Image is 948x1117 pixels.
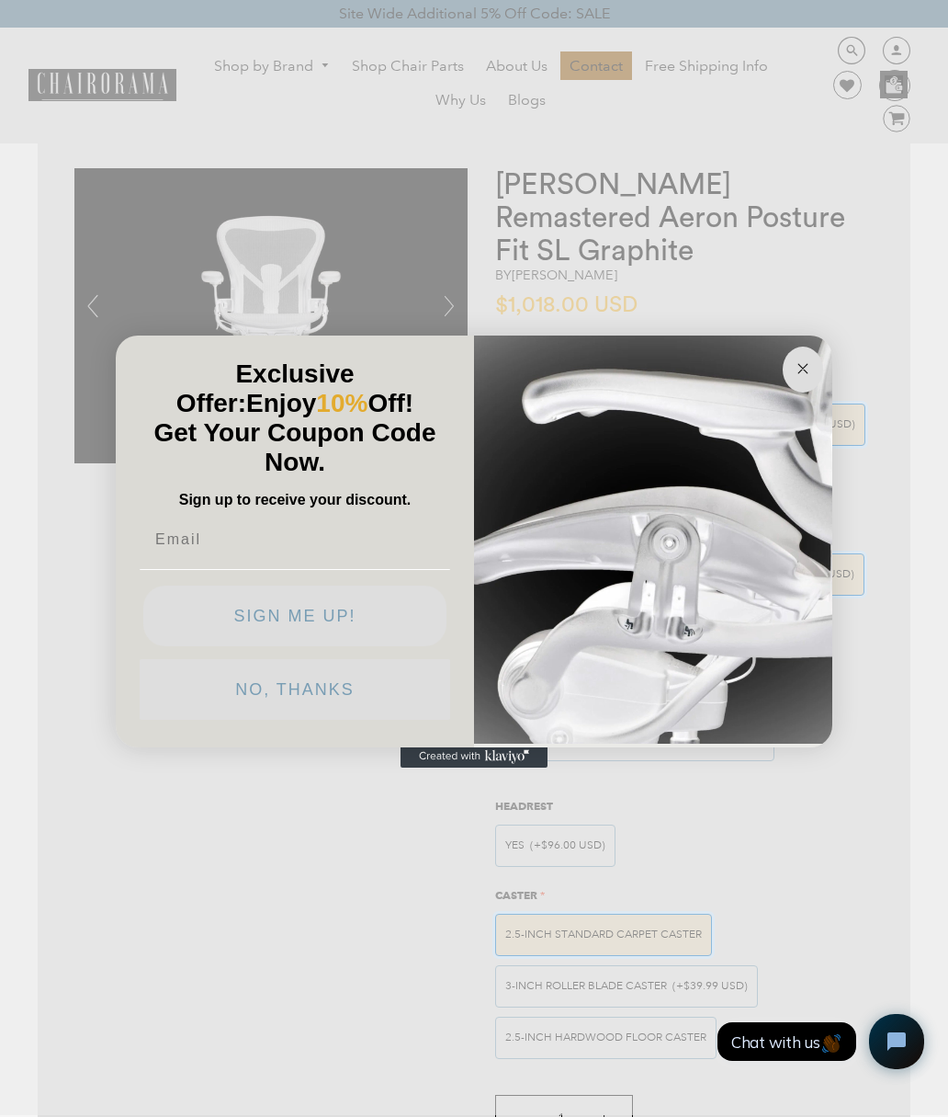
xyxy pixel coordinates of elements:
[474,332,832,744] img: 92d77583-a095-41f6-84e7-858462e0427a.jpeg
[140,521,450,558] input: Email
[140,659,450,720] button: NO, THANKS
[143,586,446,646] button: SIGN ME UP!
[697,998,940,1085] iframe: Tidio Chat
[179,492,411,507] span: Sign up to receive your discount.
[401,746,547,768] a: Created with Klaviyo - opens in a new tab
[140,569,450,570] img: underline
[176,359,355,417] span: Exclusive Offer:
[783,347,823,393] button: Close dialog
[316,389,367,417] span: 10%
[154,418,436,476] span: Get Your Coupon Code Now.
[246,389,413,417] span: Enjoy Off!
